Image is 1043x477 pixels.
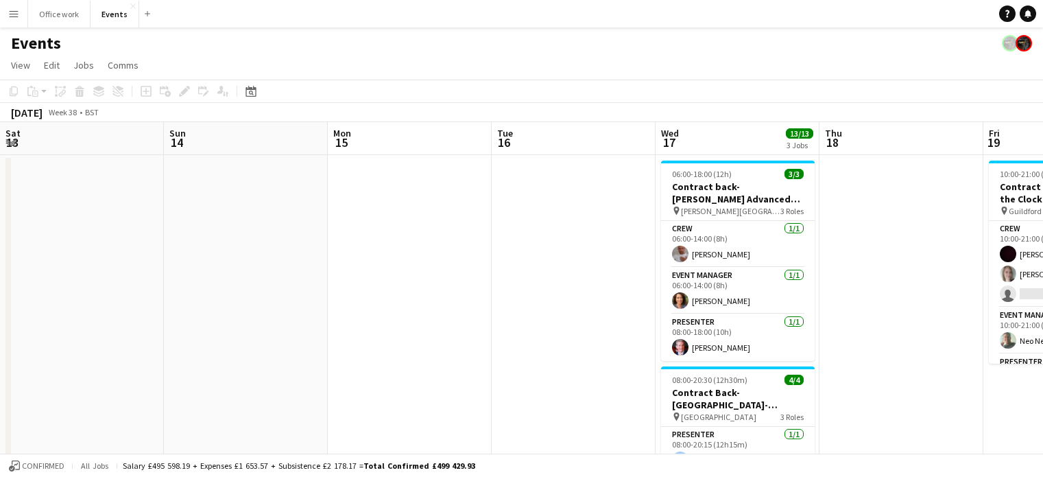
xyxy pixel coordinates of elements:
a: Jobs [68,56,99,74]
span: View [11,59,30,71]
span: All jobs [78,461,111,471]
div: 3 Jobs [787,140,813,150]
span: 18 [823,135,842,150]
span: 19 [987,135,1000,150]
div: [DATE] [11,106,43,119]
span: 13 [3,135,21,150]
span: 3 Roles [780,412,804,422]
button: Confirmed [7,458,67,474]
span: 13/13 [786,128,813,139]
span: [PERSON_NAME][GEOGRAPHIC_DATA] [681,206,780,216]
span: Fri [989,127,1000,139]
span: 3 Roles [780,206,804,216]
span: Thu [825,127,842,139]
span: 16 [495,135,513,150]
span: 17 [659,135,679,150]
app-user-avatar: Blue Hat [1016,35,1032,51]
span: 4/4 [784,375,804,385]
span: Jobs [73,59,94,71]
span: Confirmed [22,461,64,471]
a: View [5,56,36,74]
h3: Contract back- [PERSON_NAME] Advanced Materials- Chain Reaction [661,181,815,205]
span: Wed [661,127,679,139]
a: Comms [102,56,144,74]
span: Mon [333,127,351,139]
span: 06:00-18:00 (12h) [672,169,732,179]
span: Total Confirmed £499 429.93 [363,461,475,471]
span: Edit [44,59,60,71]
span: 15 [331,135,351,150]
h3: Contract Back- [GEOGRAPHIC_DATA]-Animate [661,386,815,411]
a: Edit [38,56,65,74]
span: Comms [108,59,139,71]
button: Office work [28,1,91,27]
span: Sun [169,127,186,139]
app-job-card: 06:00-18:00 (12h)3/3Contract back- [PERSON_NAME] Advanced Materials- Chain Reaction [PERSON_NAME]... [661,161,815,361]
div: BST [85,107,99,117]
app-card-role: Crew1/106:00-14:00 (8h)[PERSON_NAME] [661,221,815,268]
span: Sat [5,127,21,139]
span: 08:00-20:30 (12h30m) [672,375,747,385]
span: 14 [167,135,186,150]
span: Tue [497,127,513,139]
div: Salary £495 598.19 + Expenses £1 653.57 + Subsistence £2 178.17 = [123,461,475,471]
span: [GEOGRAPHIC_DATA] [681,412,756,422]
app-user-avatar: Blue Hat [1002,35,1018,51]
h1: Events [11,33,61,54]
button: Events [91,1,139,27]
span: Week 38 [45,107,80,117]
app-card-role: Event Manager1/106:00-14:00 (8h)[PERSON_NAME] [661,268,815,314]
app-card-role: Presenter1/108:00-18:00 (10h)[PERSON_NAME] [661,314,815,361]
app-card-role: Presenter1/108:00-20:15 (12h15m)[PERSON_NAME] [661,427,815,474]
span: 3/3 [784,169,804,179]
